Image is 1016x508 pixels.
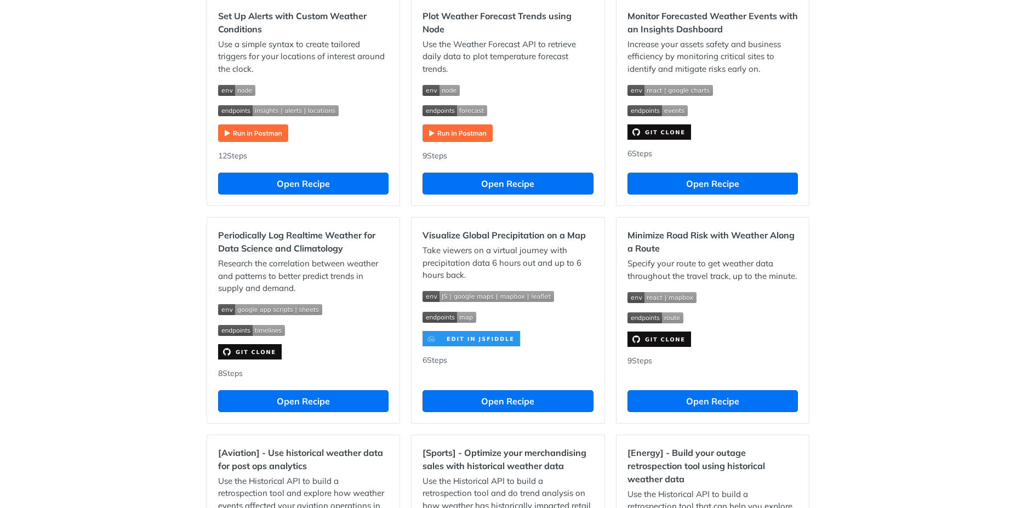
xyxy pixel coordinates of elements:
img: endpoint [627,105,688,116]
a: Expand image [218,346,282,356]
div: 9 Steps [423,150,593,162]
p: Research the correlation between weather and patterns to better predict trends in supply and demand. [218,258,389,295]
h2: Minimize Road Risk with Weather Along a Route [627,229,798,255]
img: Run in Postman [423,124,493,142]
img: Run in Postman [218,124,288,142]
div: 6 Steps [423,355,593,379]
p: Specify your route to get weather data throughout the travel track, up to the minute. [627,258,798,282]
h2: Visualize Global Precipitation on a Map [423,229,593,242]
a: Expand image [627,333,691,344]
span: Expand image [423,104,593,117]
img: endpoint [627,312,683,323]
a: Expand image [218,127,288,138]
img: endpoint [423,312,476,323]
span: Expand image [218,303,389,316]
h2: [Aviation] - Use historical weather data for post ops analytics [218,446,389,472]
img: endpoint [218,105,339,116]
div: 8 Steps [218,368,389,379]
button: Open Recipe [627,390,798,412]
img: clone [627,124,691,140]
p: Use the Weather Forecast API to retrieve daily data to plot temperature forecast trends. [423,38,593,76]
img: endpoint [423,105,487,116]
span: Expand image [423,310,593,323]
img: clone [218,344,282,359]
span: Expand image [218,83,389,96]
h2: [Sports] - Optimize your merchandising sales with historical weather data [423,446,593,472]
div: 9 Steps [627,355,798,379]
button: Open Recipe [423,173,593,195]
button: Open Recipe [627,173,798,195]
img: env [423,291,554,302]
a: Expand image [423,127,493,138]
img: env [218,304,322,315]
button: Open Recipe [218,173,389,195]
h2: [Energy] - Build your outage retrospection tool using historical weather data [627,446,798,486]
img: clone [423,331,520,346]
div: 6 Steps [627,148,798,162]
img: env [627,292,697,303]
p: Take viewers on a virtual journey with precipitation data 6 hours out and up to 6 hours back. [423,244,593,282]
img: endpoint [218,325,285,336]
span: Expand image [627,83,798,96]
h2: Periodically Log Realtime Weather for Data Science and Climatology [218,229,389,255]
p: Increase your assets safety and business efficiency by monitoring critical sites to identify and ... [627,38,798,76]
span: Expand image [423,83,593,96]
p: Use a simple syntax to create tailored triggers for your locations of interest around the clock. [218,38,389,76]
h2: Set Up Alerts with Custom Weather Conditions [218,9,389,36]
span: Expand image [218,104,389,117]
img: env [627,85,713,96]
img: env [423,85,460,96]
span: Expand image [423,290,593,302]
span: Expand image [218,323,389,336]
img: clone [627,332,691,347]
button: Open Recipe [423,390,593,412]
span: Expand image [627,290,798,303]
img: env [218,85,255,96]
button: Open Recipe [218,390,389,412]
div: 12 Steps [218,150,389,162]
a: Expand image [423,333,520,343]
span: Expand image [627,104,798,117]
h2: Monitor Forecasted Weather Events with an Insights Dashboard [627,9,798,36]
h2: Plot Weather Forecast Trends using Node [423,9,593,36]
span: Expand image [627,311,798,324]
a: Expand image [627,126,691,136]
